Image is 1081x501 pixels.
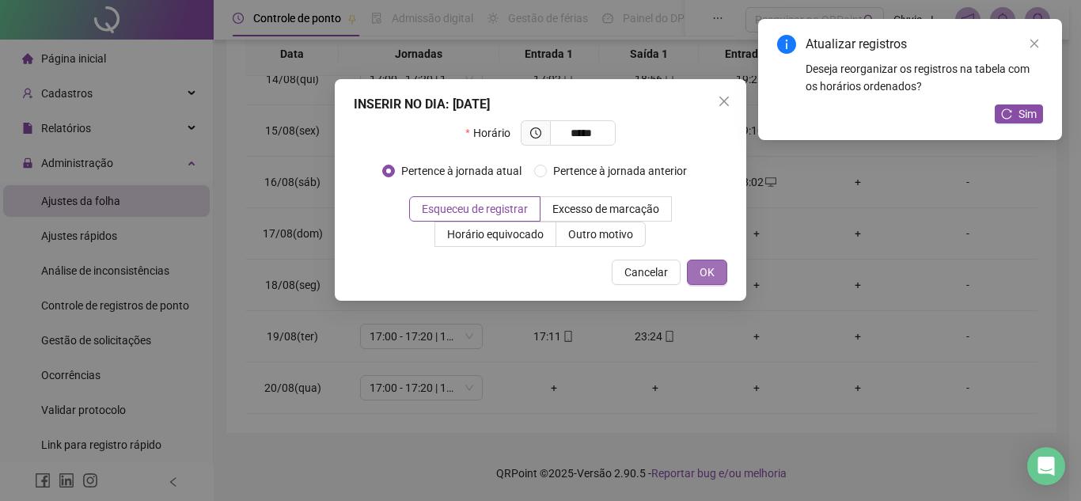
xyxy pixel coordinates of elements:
span: reload [1001,108,1012,120]
button: Sim [995,104,1043,123]
span: Outro motivo [568,228,633,241]
span: Pertence à jornada anterior [547,162,693,180]
span: Pertence à jornada atual [395,162,528,180]
button: OK [687,260,727,285]
div: Open Intercom Messenger [1027,447,1065,485]
span: OK [700,264,715,281]
label: Horário [465,120,520,146]
span: close [718,95,730,108]
span: info-circle [777,35,796,54]
span: Esqueceu de registrar [422,203,528,215]
span: clock-circle [530,127,541,139]
span: Cancelar [624,264,668,281]
div: INSERIR NO DIA : [DATE] [354,95,727,114]
span: close [1029,38,1040,49]
div: Atualizar registros [806,35,1043,54]
span: Excesso de marcação [552,203,659,215]
button: Cancelar [612,260,681,285]
div: Deseja reorganizar os registros na tabela com os horários ordenados? [806,60,1043,95]
span: Horário equivocado [447,228,544,241]
a: Close [1026,35,1043,52]
span: Sim [1018,105,1037,123]
button: Close [711,89,737,114]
